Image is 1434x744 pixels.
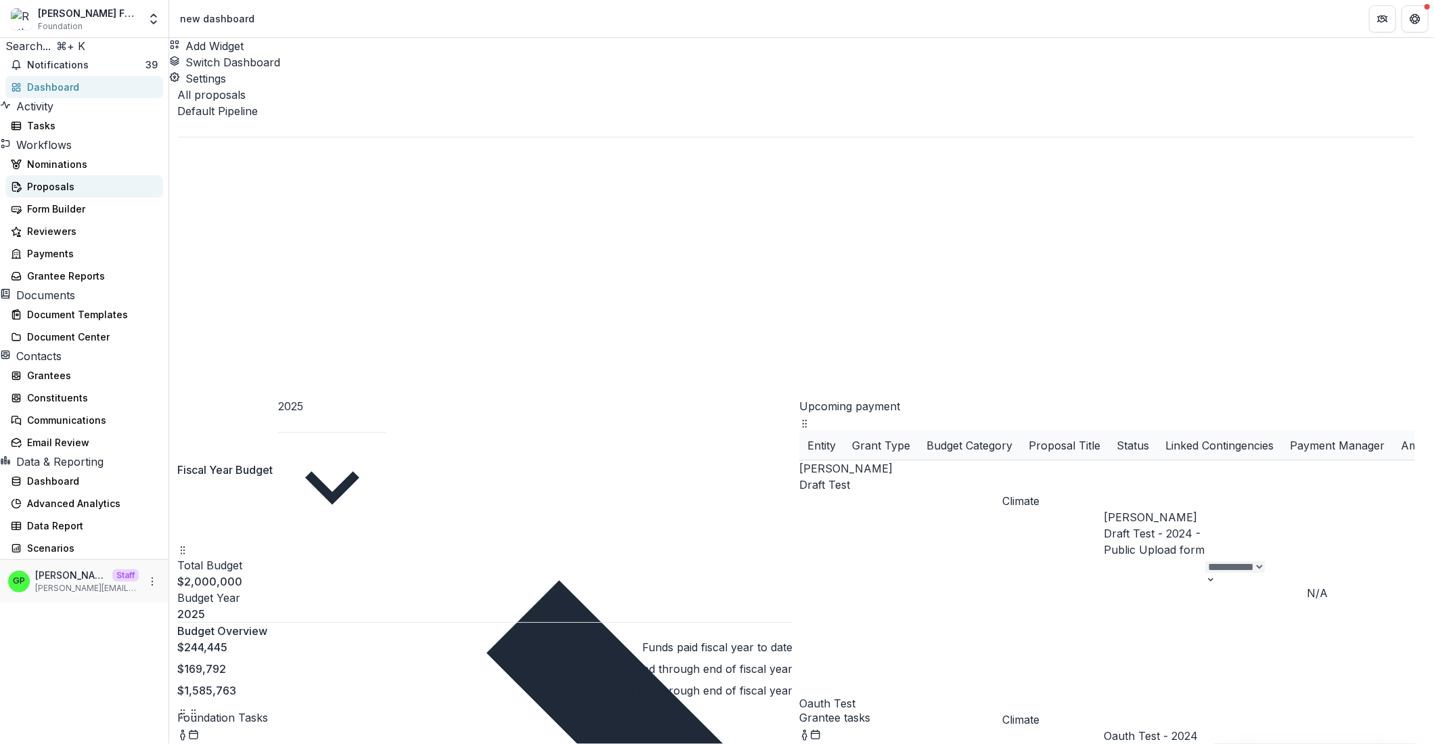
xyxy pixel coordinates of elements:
div: Payments [27,246,152,261]
button: Drag [188,704,199,720]
div: Linked Contingencies [1157,431,1282,460]
button: toggle-assigned-to-me [177,726,188,742]
a: Dashboard [5,470,163,492]
img: Ruthwick Foundation [11,8,32,30]
button: Switch Dashboard [169,54,280,70]
a: Grantees [5,364,163,387]
a: Scenarios [5,537,163,559]
a: Form Builder [5,198,163,220]
a: Reviewers [5,220,163,242]
div: Data Report [27,519,152,533]
div: Scenarios [27,541,152,555]
div: Proposal Title [1021,437,1108,454]
span: Notifications [27,60,145,71]
div: Reviewers [27,224,152,238]
p: $2,000,000 [177,573,792,590]
button: N/A [1307,585,1328,601]
button: Notifications39 [5,54,163,76]
p: [PERSON_NAME] [35,568,107,582]
div: Tasks [27,118,152,133]
div: Default Pipeline [177,103,1414,119]
button: Get Help [1402,5,1429,32]
div: Grant Type [844,437,918,454]
a: [PERSON_NAME] Draft Test [799,462,893,491]
span: Activity [16,100,53,113]
div: Payment Manager [1282,431,1393,460]
p: [PERSON_NAME][EMAIL_ADDRESS][DOMAIN_NAME] [35,582,139,594]
button: Drag [799,414,810,431]
div: Grantees [27,368,152,382]
div: Status [1108,431,1157,460]
a: Payments [5,242,163,265]
button: Partners [1369,5,1396,32]
div: Dashboard [27,80,152,94]
a: Constituents [5,387,163,409]
div: Griffin Perry [13,577,25,586]
span: Data & Reporting [16,455,104,468]
a: Nominations [5,153,163,175]
div: Linked Contingencies [1157,437,1282,454]
div: Form Builder [27,202,152,216]
p: Staff [112,569,139,582]
p: Grantee tasks [799,709,1414,726]
a: Grantee Reports [5,265,163,287]
a: Dashboard [5,76,163,98]
a: Data Report [5,515,163,537]
a: Advanced Analytics [5,492,163,515]
p: Budget Overview [177,623,792,639]
div: Proposal Title [1021,431,1108,460]
div: Grant Type [844,431,918,460]
div: [PERSON_NAME] Draft Test - 2024 - Public Upload form [1104,509,1205,558]
button: Settings [169,70,226,87]
p: Upcoming payment [799,398,1414,414]
p: Total Budget [177,557,792,573]
div: Climate [1002,493,1104,509]
div: Status [1108,437,1157,454]
span: Contacts [16,349,62,363]
span: Search... [5,39,51,53]
span: 39 [145,59,158,70]
div: new dashboard [180,12,254,26]
div: Email Review [27,435,152,450]
span: Switch Dashboard [185,56,280,69]
p: Funds left to give out through end of fiscal year [547,682,792,699]
div: Document Templates [27,307,152,322]
a: Tasks [5,114,163,137]
p: $244,445 [177,639,227,655]
div: Advanced Analytics [27,496,152,510]
p: $1,585,763 [177,682,236,699]
span: Foundation [38,20,83,32]
button: Open entity switcher [144,5,163,32]
div: Proposals [27,179,152,194]
p: All proposals [177,87,1414,103]
button: Calendar [810,726,821,742]
div: Constituents [27,391,152,405]
div: Entity [799,437,844,454]
a: Proposals [5,175,163,198]
div: ⌘ + K [56,38,85,54]
a: Email Review [5,431,163,454]
div: Grantee Reports [27,269,152,283]
p: Fiscal Year Budget [177,462,273,478]
div: 2025 [278,398,386,414]
button: Calendar [188,726,199,742]
div: Dashboard [27,474,152,488]
span: Workflows [16,138,72,152]
div: Budget Category [918,437,1021,454]
a: Document Center [5,326,163,348]
p: $169,792 [177,661,226,677]
div: Communications [27,413,152,427]
div: Entity [799,431,844,460]
a: Communications [5,409,163,431]
button: Drag [177,704,188,720]
div: Budget Category [918,431,1021,460]
p: 2025 [177,606,792,622]
div: Nominations [27,157,152,171]
p: Funds paid fiscal year to date [642,639,792,655]
button: Add Widget [169,38,244,54]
